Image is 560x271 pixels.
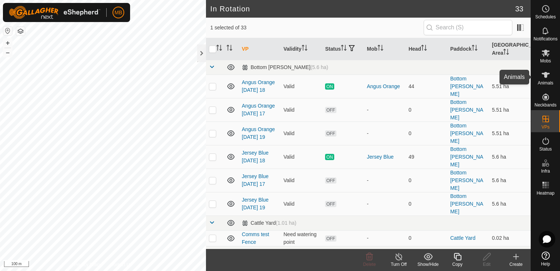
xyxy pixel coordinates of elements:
span: Heatmap [537,191,555,195]
span: OFF [325,235,336,242]
a: Jersey Blue [DATE] 18 [242,150,269,163]
a: Bottom [PERSON_NAME] [450,170,483,191]
span: (5.6 ha) [310,64,328,70]
div: Cattle Yard [242,220,296,226]
td: 49 [406,145,447,169]
th: Mob [364,38,406,60]
button: Reset Map [3,26,12,35]
div: Create [501,261,531,268]
span: Help [541,262,550,266]
td: 0 [406,122,447,145]
span: Mobs [540,59,551,63]
p-sorticon: Activate to sort [503,50,509,56]
a: Contact Us [110,261,132,268]
a: Privacy Policy [74,261,102,268]
span: (1.01 ha) [276,220,296,226]
td: Valid [281,145,323,169]
td: Valid [281,98,323,122]
span: MB [115,9,122,17]
td: Valid [281,75,323,98]
button: – [3,48,12,57]
a: Bottom [PERSON_NAME] [450,193,483,214]
a: Cattle Yard [450,235,475,241]
a: Bottom [PERSON_NAME] [450,76,483,97]
td: Valid [281,122,323,145]
span: ON [325,154,334,160]
p-sorticon: Activate to sort [216,46,222,52]
a: Angus Orange [DATE] 18 [242,79,275,93]
td: Valid [281,169,323,192]
span: 1 selected of 33 [210,24,424,32]
div: Edit [472,261,501,268]
p-sorticon: Activate to sort [421,46,427,52]
button: Map Layers [16,27,25,36]
input: Search (S) [424,20,512,35]
td: 0.02 ha [489,230,531,246]
th: Head [406,38,447,60]
a: Angus Orange [DATE] 19 [242,126,275,140]
div: - [367,177,403,184]
span: Notifications [534,37,557,41]
td: 5.6 ha [489,192,531,216]
div: - [367,200,403,208]
p-sorticon: Activate to sort [302,46,307,52]
h2: In Rotation [210,4,515,13]
a: Bottom [PERSON_NAME] [450,123,483,144]
td: Need watering point [281,230,323,246]
a: Comms test Fence [242,231,269,245]
td: 0 [406,192,447,216]
a: Jersey Blue [DATE] 19 [242,197,269,210]
div: Turn Off [384,261,413,268]
a: Jersey Blue [DATE] 17 [242,173,269,187]
p-sorticon: Activate to sort [341,46,347,52]
td: 0 [406,230,447,246]
span: 33 [515,3,523,14]
span: Neckbands [534,103,556,107]
td: 5.51 ha [489,98,531,122]
span: Animals [538,81,553,85]
img: Gallagher Logo [9,6,100,19]
div: Jersey Blue [367,153,403,161]
button: + [3,39,12,47]
th: Status [322,38,364,60]
p-sorticon: Activate to sort [226,46,232,52]
p-sorticon: Activate to sort [377,46,383,52]
div: - [367,106,403,114]
span: Infra [541,169,550,173]
a: Help [531,249,560,269]
a: Angus Orange [DATE] 17 [242,103,275,116]
span: Schedules [535,15,556,19]
span: OFF [325,201,336,207]
span: VPs [541,125,549,129]
td: 5.6 ha [489,169,531,192]
th: [GEOGRAPHIC_DATA] Area [489,38,531,60]
span: ON [325,83,334,90]
span: Delete [363,262,376,267]
a: Bottom [PERSON_NAME] [450,99,483,120]
div: Show/Hide [413,261,443,268]
td: 0 [406,169,447,192]
th: Paddock [447,38,489,60]
td: 5.51 ha [489,75,531,98]
div: - [367,234,403,242]
th: VP [239,38,281,60]
td: 0 [406,98,447,122]
div: - [367,130,403,137]
td: 44 [406,75,447,98]
span: Status [539,147,552,151]
span: OFF [325,130,336,137]
div: Copy [443,261,472,268]
div: Angus Orange [367,83,403,90]
a: Bottom [PERSON_NAME] [450,146,483,167]
td: Valid [281,192,323,216]
span: OFF [325,107,336,113]
div: Bottom [PERSON_NAME] [242,64,328,71]
span: OFF [325,177,336,184]
td: 5.51 ha [489,122,531,145]
p-sorticon: Activate to sort [472,46,478,52]
th: Validity [281,38,323,60]
td: 5.6 ha [489,145,531,169]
